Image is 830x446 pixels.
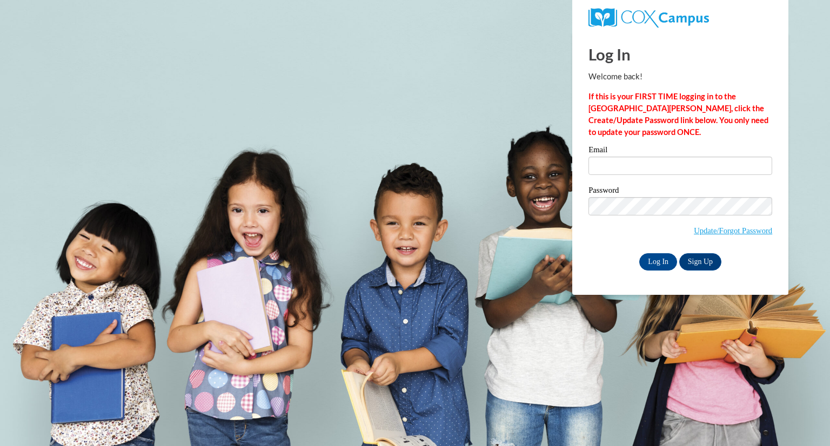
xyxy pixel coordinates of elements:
input: Log In [639,253,677,271]
label: Password [588,186,772,197]
strong: If this is your FIRST TIME logging in to the [GEOGRAPHIC_DATA][PERSON_NAME], click the Create/Upd... [588,92,768,137]
h1: Log In [588,43,772,65]
a: Sign Up [679,253,721,271]
a: Update/Forgot Password [694,226,772,235]
label: Email [588,146,772,157]
p: Welcome back! [588,71,772,83]
img: COX Campus [588,8,709,28]
a: COX Campus [588,12,709,22]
